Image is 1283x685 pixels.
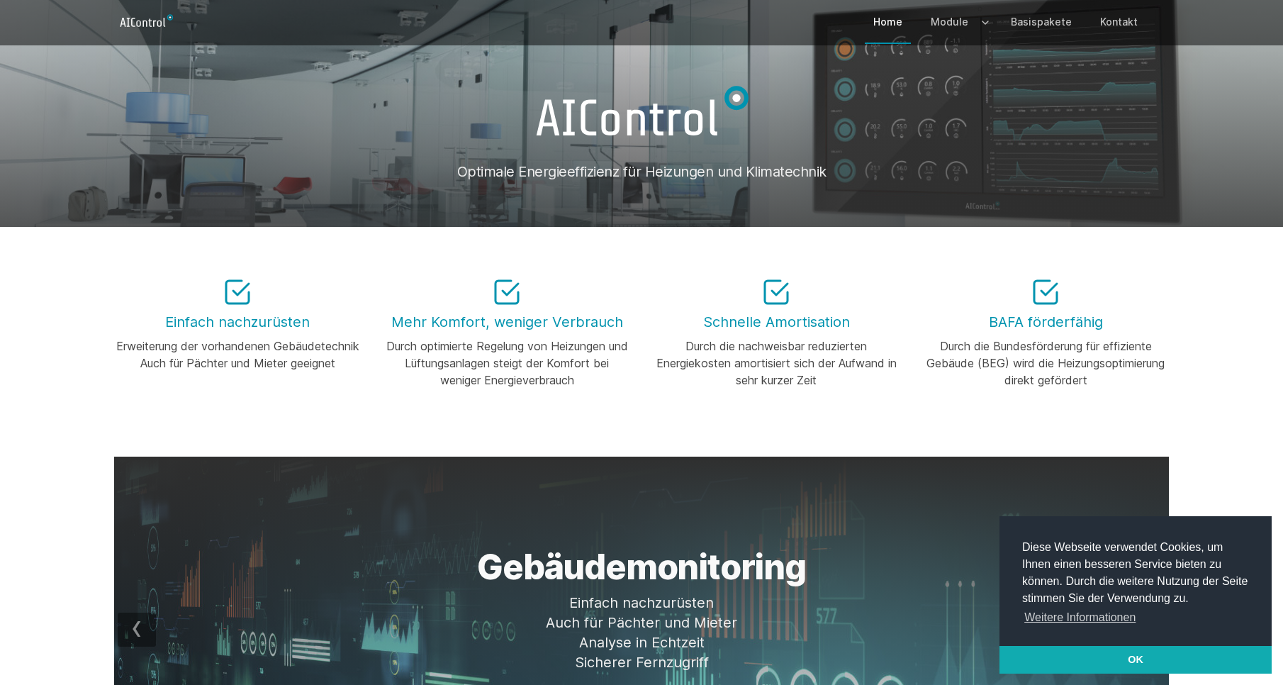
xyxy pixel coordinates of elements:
[653,312,900,332] h3: Schnelle Amortisation
[383,312,630,332] h3: Mehr Komfort, weniger Verbrauch
[1022,539,1249,628] span: Diese Webseite verwendet Cookies, um Ihnen einen besseren Service bieten zu können. Durch die wei...
[977,1,991,43] button: Expand / collapse menu
[865,1,911,43] a: Home
[114,10,184,33] a: Logo
[386,550,897,584] h1: Gebäudemonitoring
[653,338,900,389] div: Durch die nachweisbar reduzierten Energiekosten amortisiert sich der Aufwand in sehr kurzer Zeit
[999,516,1272,674] div: cookieconsent
[114,338,361,372] div: Erweiterung der vorhandenen Gebäudetechnik Auch für Pächter und Mieter geeignet
[922,1,977,43] a: Module
[383,338,630,389] div: Durch optimierte Regelung von Heizungen und Lüftungsanlagen steigt der Komfort bei weniger Energi...
[922,338,1169,389] div: Durch die Bundesförderung für effiziente Gebäude (BEG) wird die Heizungsoptimierung direkt gefördert
[114,162,1169,182] h1: Optimale Energieeffizienz für Heizungen und Klimatechnik
[1002,1,1080,43] a: Basispakete
[1022,607,1138,628] a: learn more about cookies
[999,646,1272,674] a: dismiss cookie message
[118,613,156,647] div: prev
[386,593,897,672] p: Einfach nachzurüsten Auch für Pächter und Mieter Analyse in Echtzeit Sicherer Fernzugriff
[512,68,771,159] img: AIControl GmbH
[922,312,1169,332] h3: BAFA förderfähig
[1092,1,1146,43] a: Kontakt
[114,312,361,332] h3: Einfach nachzurüsten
